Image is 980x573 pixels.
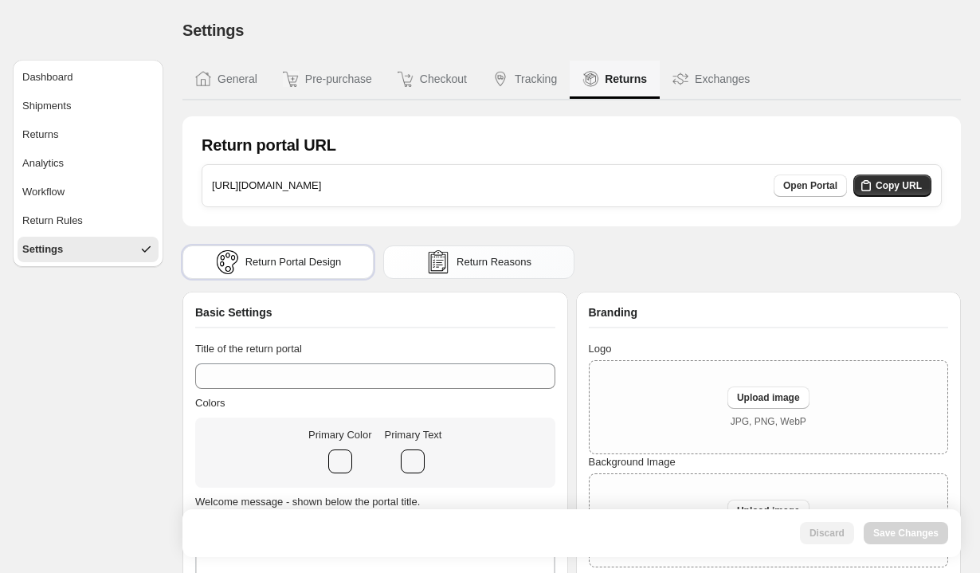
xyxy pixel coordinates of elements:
[18,93,159,119] button: Shipments
[22,69,73,85] span: Dashboard
[195,395,555,411] h3: Colors
[480,61,570,99] button: Tracking
[22,155,64,171] span: Analytics
[270,61,385,99] button: Pre-purchase
[22,98,71,114] span: Shipments
[182,61,270,99] button: General
[195,304,555,328] div: Basic Settings
[774,175,847,197] a: Open Portal
[492,71,508,87] img: Tracking icon
[18,65,159,90] button: Dashboard
[731,415,806,428] p: JPG, PNG, WebP
[737,391,800,404] span: Upload image
[737,504,800,517] span: Upload image
[283,71,299,87] img: Pre-purchase icon
[202,135,336,155] h1: Return portal URL
[18,179,159,205] button: Workflow
[22,184,65,200] span: Workflow
[22,213,83,229] span: Return Rules
[783,179,837,192] span: Open Portal
[457,254,531,270] span: Return Reasons
[308,429,371,441] span: Primary Color
[22,127,59,143] span: Returns
[570,61,660,99] button: Returns
[660,61,762,99] button: Exchanges
[195,494,555,510] h3: Welcome message - shown below the portal title.
[589,304,949,328] div: Branding
[22,241,63,257] span: Settings
[672,71,688,87] img: Exchanges icon
[182,22,244,39] span: Settings
[195,341,555,357] h3: Title of the return portal
[384,429,441,441] span: Primary Text
[385,61,480,99] button: Checkout
[245,254,342,270] span: Return Portal Design
[727,500,809,522] button: Upload image
[589,343,612,355] span: Logo
[18,208,159,234] button: Return Rules
[18,237,159,262] button: Settings
[215,250,239,274] img: portal icon
[195,71,211,87] img: General icon
[18,122,159,147] button: Returns
[18,151,159,176] button: Analytics
[589,456,676,468] span: Background Image
[853,175,931,197] button: Copy URL
[398,71,414,87] img: Checkout icon
[727,387,809,409] button: Upload image
[582,71,598,87] img: Returns icon
[212,178,321,194] h3: [URL][DOMAIN_NAME]
[426,250,450,274] img: reasons icon
[876,179,922,192] span: Copy URL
